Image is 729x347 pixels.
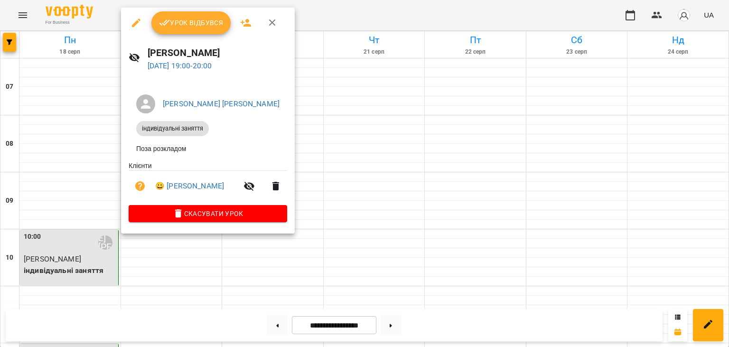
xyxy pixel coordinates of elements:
button: Візит ще не сплачено. Додати оплату? [129,175,151,197]
h6: [PERSON_NAME] [148,46,287,60]
span: індивідуальні заняття [136,124,209,133]
li: Поза розкладом [129,140,287,157]
a: [DATE] 19:00-20:00 [148,61,212,70]
button: Урок відбувся [151,11,231,34]
a: [PERSON_NAME] [PERSON_NAME] [163,99,280,108]
span: Урок відбувся [159,17,224,28]
button: Скасувати Урок [129,205,287,222]
span: Скасувати Урок [136,208,280,219]
ul: Клієнти [129,161,287,205]
a: 😀 [PERSON_NAME] [155,180,224,192]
